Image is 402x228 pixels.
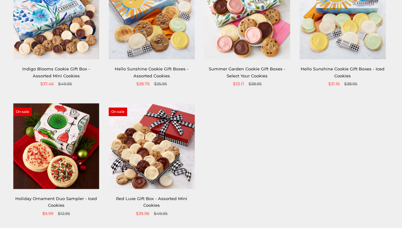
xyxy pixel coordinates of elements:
[109,107,127,116] span: On sale
[115,66,188,78] a: Hello Sunshine Cookie Gift Boxes - Assorted Cookies
[13,107,32,116] span: On sale
[116,196,187,208] a: Red Luxe Gift Box - Assorted Mini Cookies
[344,81,357,87] span: $38.95
[136,210,149,217] span: $39.96
[209,66,285,78] a: Summer Garden Cookie Gift Boxes - Select Your Cookies
[109,103,194,189] img: Red Luxe Gift Box - Assorted Mini Cookies
[5,204,66,223] iframe: Sign Up via Text for Offers
[154,81,167,87] span: $35.95
[22,66,90,78] a: Indigo Blooms Cookie Gift Box - Assorted Mini Cookies
[15,196,97,208] a: Holiday Ornament Duo Sampler - Iced Cookies
[233,81,244,87] span: $33.11
[154,210,167,217] span: $49.95
[13,103,99,189] img: Holiday Ornament Duo Sampler - Iced Cookies
[40,81,54,87] span: $37.46
[136,81,150,87] span: $28.76
[301,66,385,78] a: Hello Sunshine Cookie Gift Boxes - Iced Cookies
[58,81,72,87] span: $49.95
[249,81,262,87] span: $38.95
[328,81,340,87] span: $31.16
